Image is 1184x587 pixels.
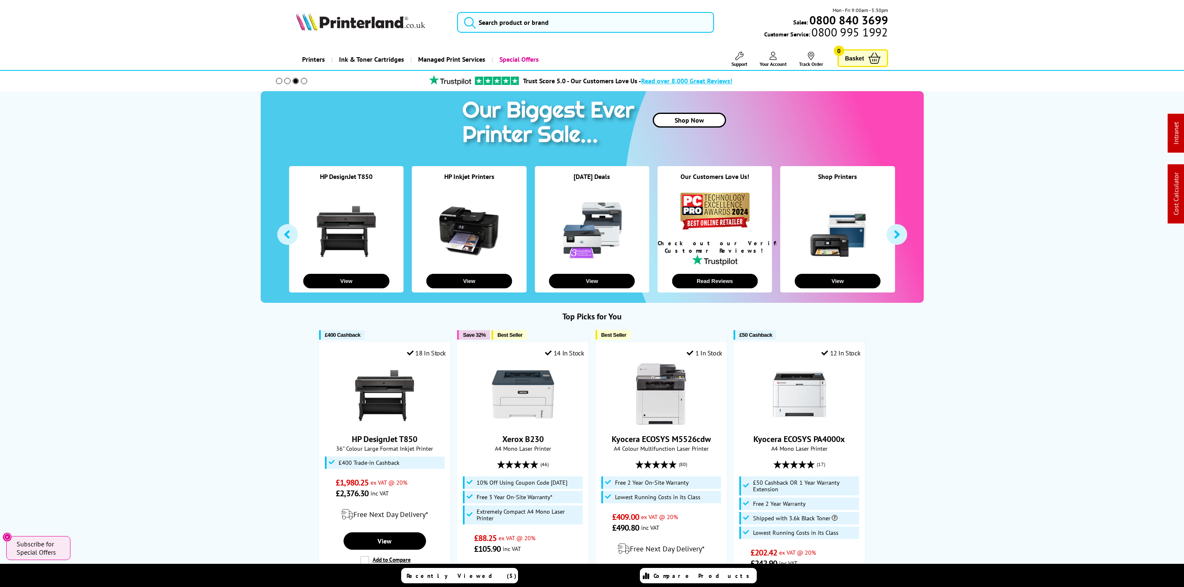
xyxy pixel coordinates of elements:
[410,49,492,70] a: Managed Print Services
[764,28,888,38] span: Customer Service:
[360,556,411,565] label: Add to Compare
[640,568,757,583] a: Compare Products
[336,477,368,488] span: £1,980.25
[477,508,581,522] span: Extremely Compact A4 Mono Laser Printer
[731,52,747,67] a: Support
[492,49,545,70] a: Special Offers
[457,330,490,340] button: Save 32%
[497,332,523,338] span: Best Seller
[502,434,544,444] a: Xerox B230
[303,274,389,288] button: View
[596,330,631,340] button: Best Seller
[779,559,797,567] span: inc VAT
[753,500,806,507] span: Free 2 Year Warranty
[612,434,711,444] a: Kyocera ECOSYS M5526cdw
[492,363,554,425] img: Xerox B230
[370,489,389,497] span: inc VAT
[339,49,404,70] span: Ink & Toner Cartridges
[325,332,361,338] span: £400 Cashback
[760,52,787,67] a: Your Account
[370,478,407,486] span: ex VAT @ 20%
[296,12,447,32] a: Printerland Logo
[492,419,554,427] a: Xerox B230
[319,330,365,340] button: £400 Cashback
[612,522,639,533] span: £490.80
[492,330,527,340] button: Best Seller
[687,349,722,357] div: 1 In Stock
[768,363,830,425] img: Kyocera ECOSYS PA4000x
[615,494,700,500] span: Lowest Running Costs in its Class
[474,533,497,544] span: £88.25
[331,49,410,70] a: Ink & Toner Cartridges
[799,52,823,67] a: Track Order
[17,540,62,556] span: Subscribe for Special Offers
[407,572,517,580] span: Recently Viewed (5)
[425,75,475,85] img: trustpilot rating
[810,28,888,36] span: 0800 995 1992
[615,479,689,486] span: Free 2 Year On-Site Warranty
[407,349,446,357] div: 18 In Stock
[475,77,519,85] img: trustpilot rating
[768,419,830,427] a: Kyocera ECOSYS PA4000x
[503,545,521,553] span: inc VAT
[845,53,864,64] span: Basket
[462,558,584,582] div: modal_delivery
[817,457,825,472] span: (17)
[540,457,549,472] span: (46)
[658,239,772,254] div: Check out our Verified Customer Reviews!
[324,444,446,452] span: 36" Colour Large Format Inkjet Printer
[751,547,777,558] span: £202.42
[779,548,816,556] span: ex VAT @ 20%
[296,49,331,70] a: Printers
[641,77,732,85] span: Read over 8,000 Great Reviews!
[672,274,758,288] button: Read Reviews
[658,172,772,191] div: Our Customers Love Us!
[834,46,844,56] span: 0
[753,434,845,444] a: Kyocera ECOSYS PA4000x
[653,113,726,128] a: Shop Now
[354,419,416,427] a: HP DesignJet T850
[654,572,754,580] span: Compare Products
[477,494,552,500] span: Free 3 Year On-Site Warranty*
[1172,173,1180,215] a: Cost Calculator
[600,537,722,560] div: modal_delivery
[641,513,678,521] span: ex VAT @ 20%
[499,534,535,542] span: ex VAT @ 20%
[2,532,12,542] button: Close
[549,274,635,288] button: View
[612,512,639,522] span: £409.00
[808,16,888,24] a: 0800 840 3699
[339,459,400,466] span: £400 Trade-in Cashback
[753,529,838,536] span: Lowest Running Costs in its Class
[458,91,643,156] img: printer sale
[545,349,584,357] div: 14 In Stock
[641,524,659,531] span: inc VAT
[401,568,518,583] a: Recently Viewed (5)
[795,274,881,288] button: View
[457,12,714,33] input: Search product or brand
[760,61,787,67] span: Your Account
[324,503,446,526] div: modal_delivery
[679,457,687,472] span: (80)
[296,12,425,31] img: Printerland Logo
[477,479,567,486] span: 10% Off Using Coupon Code [DATE]
[833,6,888,14] span: Mon - Fri 9:00am - 5:30pm
[601,332,627,338] span: Best Seller
[462,444,584,452] span: A4 Mono Laser Printer
[426,274,512,288] button: View
[731,61,747,67] span: Support
[630,363,692,425] img: Kyocera ECOSYS M5526cdw
[535,172,649,191] div: [DATE] Deals
[753,479,857,493] span: £50 Cashback OR 1 Year Warranty Extension
[463,332,486,338] span: Save 32%
[320,172,373,181] a: HP DesignJet T850
[753,515,838,522] span: Shipped with 3.6k Black Toner
[344,532,426,550] a: View
[1172,122,1180,145] a: Intranet
[336,488,368,499] span: £2,376.30
[352,434,417,444] a: HP DesignJet T850
[600,444,722,452] span: A4 Colour Multifunction Laser Printer
[739,332,772,338] span: £50 Cashback
[838,49,888,67] a: Basket 0
[444,172,494,181] a: HP Inkjet Printers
